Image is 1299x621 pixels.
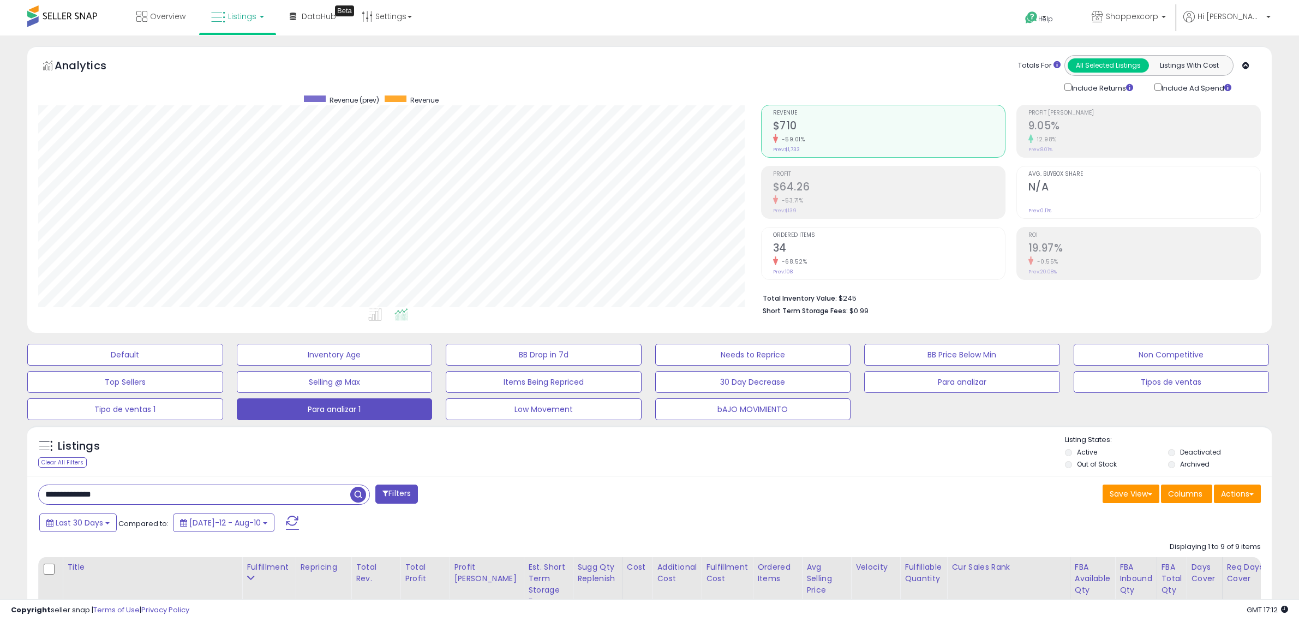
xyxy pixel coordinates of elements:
div: Clear All Filters [38,457,87,468]
th: Please note that this number is a calculation based on your required days of coverage and your ve... [573,557,622,612]
button: Non Competitive [1074,344,1270,366]
div: Cur Sales Rank [951,562,1065,573]
span: Revenue [410,95,439,105]
button: bAJO MOVIMIENTO [655,398,851,420]
div: Ordered Items [757,562,797,584]
span: Ordered Items [773,232,1005,238]
button: Selling @ Max [237,371,433,393]
small: Prev: 8.01% [1028,146,1052,153]
small: -59.01% [778,135,805,144]
small: -0.55% [1033,258,1058,266]
div: Total Profit [405,562,445,584]
label: Active [1077,447,1097,457]
div: Days Cover [1191,562,1217,584]
div: Include Ad Spend [1146,81,1249,94]
div: Fulfillment [247,562,291,573]
span: DataHub [302,11,336,22]
span: Profit [PERSON_NAME] [1028,110,1260,116]
div: Fulfillment Cost [706,562,748,584]
span: Shoppexcorp [1106,11,1158,22]
div: Additional Cost [657,562,697,584]
button: Last 30 Days [39,513,117,532]
span: Last 30 Days [56,517,103,528]
button: Tipo de ventas 1 [27,398,223,420]
button: Columns [1161,485,1212,503]
button: BB Price Below Min [864,344,1060,366]
small: Prev: 20.08% [1028,268,1057,275]
h2: N/A [1028,181,1260,195]
div: Avg Selling Price [806,562,846,596]
span: Revenue (prev) [330,95,379,105]
small: 12.98% [1033,135,1057,144]
h2: 19.97% [1028,242,1260,256]
small: Prev: 0.11% [1028,207,1051,214]
div: Totals For [1018,61,1061,71]
div: Repricing [300,562,346,573]
button: [DATE]-12 - Aug-10 [173,513,274,532]
label: Deactivated [1180,447,1221,457]
button: Needs to Reprice [655,344,851,366]
h2: $64.26 [773,181,1005,195]
a: Help [1016,3,1074,35]
button: All Selected Listings [1068,58,1149,73]
button: Para analizar [864,371,1060,393]
button: Save View [1103,485,1159,503]
small: -68.52% [778,258,807,266]
a: Privacy Policy [141,605,189,615]
button: Tipos de ventas [1074,371,1270,393]
button: Inventory Age [237,344,433,366]
span: Columns [1168,488,1202,499]
a: Hi [PERSON_NAME] [1183,11,1271,35]
span: Listings [228,11,256,22]
span: $0.99 [849,306,869,316]
span: Profit [773,171,1005,177]
span: ROI [1028,232,1260,238]
button: Low Movement [446,398,642,420]
div: Sugg Qty Replenish [577,562,618,584]
label: Archived [1180,459,1210,469]
button: Top Sellers [27,371,223,393]
small: Prev: 108 [773,268,793,275]
span: Help [1038,14,1053,23]
div: Tooltip anchor [335,5,354,16]
span: Compared to: [118,518,169,529]
button: Items Being Repriced [446,371,642,393]
div: Total Rev. [356,562,396,584]
button: Para analizar 1 [237,398,433,420]
button: Listings With Cost [1148,58,1230,73]
span: Hi [PERSON_NAME] [1198,11,1263,22]
span: 2025-09-12 17:12 GMT [1247,605,1288,615]
i: Get Help [1025,11,1038,25]
span: Overview [150,11,185,22]
h2: $710 [773,120,1005,134]
div: FBA Total Qty [1162,562,1182,596]
b: Short Term Storage Fees: [763,306,848,315]
div: Req Days Cover [1227,562,1267,584]
small: Prev: $1,733 [773,146,800,153]
h5: Listings [58,439,100,454]
div: Profit [PERSON_NAME] [454,562,519,584]
div: Cost [627,562,648,573]
button: BB Drop in 7d [446,344,642,366]
h5: Analytics [55,58,128,76]
h2: 34 [773,242,1005,256]
small: -53.71% [778,196,804,205]
div: Include Returns [1056,81,1146,94]
button: Actions [1214,485,1261,503]
button: Default [27,344,223,366]
label: Out of Stock [1077,459,1117,469]
span: Avg. Buybox Share [1028,171,1260,177]
small: Prev: $139 [773,207,797,214]
div: Fulfillable Quantity [905,562,942,584]
button: Filters [375,485,418,504]
p: Listing States: [1065,435,1272,445]
h2: 9.05% [1028,120,1260,134]
li: $245 [763,291,1253,304]
span: Revenue [773,110,1005,116]
div: Title [67,562,237,573]
div: Velocity [855,562,895,573]
b: Total Inventory Value: [763,294,837,303]
a: Terms of Use [93,605,140,615]
div: FBA inbound Qty [1120,562,1152,596]
button: 30 Day Decrease [655,371,851,393]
